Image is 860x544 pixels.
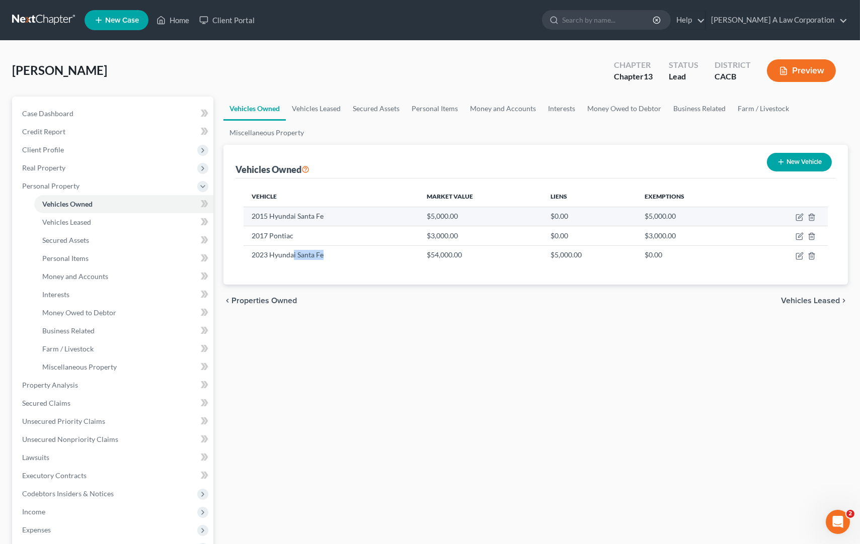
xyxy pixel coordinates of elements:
[34,195,213,213] a: Vehicles Owned
[244,226,419,245] td: 2017 Pontiac
[543,207,637,226] td: $0.00
[419,207,542,226] td: $5,000.00
[637,226,748,245] td: $3,000.00
[22,145,64,154] span: Client Profile
[637,207,748,226] td: $5,000.00
[34,304,213,322] a: Money Owed to Debtor
[151,11,194,29] a: Home
[34,358,213,376] a: Miscellaneous Property
[669,71,698,82] div: Lead
[42,218,91,226] span: Vehicles Leased
[223,297,231,305] i: chevron_left
[22,399,70,407] span: Secured Claims
[562,11,654,29] input: Search by name...
[14,123,213,141] a: Credit Report
[223,121,310,145] a: Miscellaneous Property
[767,153,832,171] button: New Vehicle
[194,11,260,29] a: Client Portal
[22,435,118,443] span: Unsecured Nonpriority Claims
[244,207,419,226] td: 2015 Hyundai Santa Fe
[667,97,732,121] a: Business Related
[42,290,69,299] span: Interests
[706,11,847,29] a: [PERSON_NAME] A Law Corporation
[22,417,105,425] span: Unsecured Priority Claims
[22,471,87,480] span: Executory Contracts
[14,394,213,412] a: Secured Claims
[767,59,836,82] button: Preview
[464,97,542,121] a: Money and Accounts
[14,376,213,394] a: Property Analysis
[42,326,95,335] span: Business Related
[42,308,116,317] span: Money Owed to Debtor
[34,322,213,340] a: Business Related
[614,59,653,71] div: Chapter
[715,71,751,82] div: CACB
[34,286,213,304] a: Interests
[286,97,347,121] a: Vehicles Leased
[14,448,213,467] a: Lawsuits
[671,11,705,29] a: Help
[42,362,117,371] span: Miscellaneous Property
[223,297,297,305] button: chevron_left Properties Owned
[732,97,795,121] a: Farm / Livestock
[846,510,854,518] span: 2
[34,249,213,267] a: Personal Items
[543,245,637,264] td: $5,000.00
[419,187,542,207] th: Market Value
[644,71,653,81] span: 13
[840,297,848,305] i: chevron_right
[42,344,94,353] span: Farm / Livestock
[42,236,89,244] span: Secured Assets
[231,297,297,305] span: Properties Owned
[14,412,213,430] a: Unsecured Priority Claims
[581,97,667,121] a: Money Owed to Debtor
[244,187,419,207] th: Vehicle
[42,272,108,281] span: Money and Accounts
[347,97,406,121] a: Secured Assets
[781,297,848,305] button: Vehicles Leased chevron_right
[637,245,748,264] td: $0.00
[14,430,213,448] a: Unsecured Nonpriority Claims
[34,340,213,358] a: Farm / Livestock
[22,163,65,172] span: Real Property
[22,453,49,462] span: Lawsuits
[406,97,464,121] a: Personal Items
[22,489,114,498] span: Codebtors Insiders & Notices
[22,127,65,136] span: Credit Report
[419,226,542,245] td: $3,000.00
[22,507,45,516] span: Income
[244,245,419,264] td: 2023 Hyundai Santa Fe
[543,226,637,245] td: $0.00
[105,17,139,24] span: New Case
[14,467,213,485] a: Executory Contracts
[42,200,93,208] span: Vehicles Owned
[22,182,80,190] span: Personal Property
[34,231,213,249] a: Secured Assets
[22,109,73,118] span: Case Dashboard
[34,267,213,286] a: Money and Accounts
[542,97,581,121] a: Interests
[637,187,748,207] th: Exemptions
[14,105,213,123] a: Case Dashboard
[223,97,286,121] a: Vehicles Owned
[543,187,637,207] th: Liens
[419,245,542,264] td: $54,000.00
[22,381,78,389] span: Property Analysis
[236,163,309,175] div: Vehicles Owned
[34,213,213,231] a: Vehicles Leased
[42,254,89,262] span: Personal Items
[826,510,850,534] iframe: Intercom live chat
[12,63,107,77] span: [PERSON_NAME]
[781,297,840,305] span: Vehicles Leased
[614,71,653,82] div: Chapter
[715,59,751,71] div: District
[22,525,51,534] span: Expenses
[669,59,698,71] div: Status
